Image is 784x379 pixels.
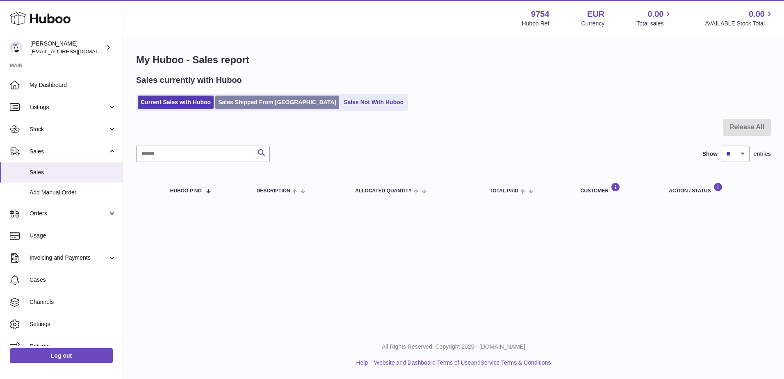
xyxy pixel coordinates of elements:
a: Current Sales with Huboo [138,96,214,109]
span: entries [754,150,771,158]
div: [PERSON_NAME] [30,40,104,55]
span: Cases [30,276,116,284]
span: Total sales [636,20,673,27]
a: 0.00 AVAILABLE Stock Total [705,9,774,27]
a: Log out [10,348,113,363]
span: Description [257,188,290,194]
span: Orders [30,210,108,217]
span: Settings [30,320,116,328]
strong: 9754 [531,9,549,20]
a: Sales Not With Huboo [341,96,406,109]
span: Channels [30,298,116,306]
a: 0.00 Total sales [636,9,673,27]
span: AVAILABLE Stock Total [705,20,774,27]
span: Invoicing and Payments [30,254,108,262]
span: Stock [30,126,108,133]
p: All Rights Reserved. Copyright 2025 - [DOMAIN_NAME] [130,343,777,351]
h1: My Huboo - Sales report [136,53,771,66]
div: Customer [581,183,653,194]
h2: Sales currently with Huboo [136,75,242,86]
span: Add Manual Order [30,189,116,196]
a: Website and Dashboard Terms of Use [374,359,471,366]
span: ALLOCATED Quantity [355,188,412,194]
span: Sales [30,148,108,155]
span: [EMAIL_ADDRESS][DOMAIN_NAME] [30,48,121,55]
span: Returns [30,342,116,350]
div: Currency [581,20,605,27]
span: My Dashboard [30,81,116,89]
a: Service Terms & Conditions [481,359,551,366]
span: Total paid [490,188,518,194]
span: Listings [30,103,108,111]
div: Huboo Ref [522,20,549,27]
li: and [371,359,551,367]
span: 0.00 [648,9,664,20]
div: Action / Status [669,183,763,194]
strong: EUR [587,9,604,20]
span: Huboo P no [170,188,202,194]
span: Sales [30,169,116,176]
img: info@fieldsluxury.london [10,41,22,54]
span: 0.00 [749,9,765,20]
span: Usage [30,232,116,240]
a: Sales Shipped From [GEOGRAPHIC_DATA] [215,96,339,109]
a: Help [356,359,368,366]
label: Show [702,150,718,158]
